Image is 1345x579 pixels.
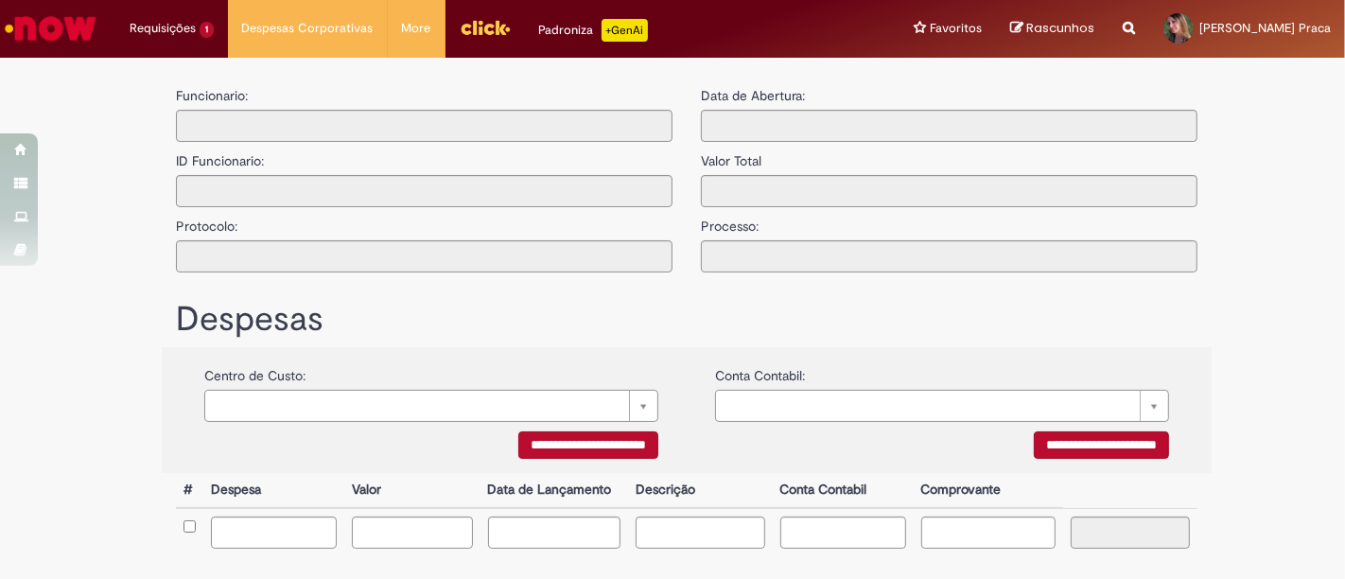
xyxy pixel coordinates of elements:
th: Despesa [203,473,345,508]
span: Favoritos [930,19,982,38]
span: More [402,19,431,38]
label: Funcionario: [176,86,248,105]
label: ID Funcionario: [176,142,264,170]
th: Comprovante [914,473,1064,508]
label: Data de Abertura: [701,86,805,105]
th: # [176,473,203,508]
a: Limpar campo {0} [715,390,1169,422]
th: Conta Contabil [773,473,914,508]
a: Rascunhos [1010,20,1094,38]
p: +GenAi [602,19,648,42]
img: ServiceNow [2,9,99,47]
span: 1 [200,22,214,38]
div: Padroniza [539,19,648,42]
label: Valor Total [701,142,761,170]
label: Centro de Custo: [204,357,306,385]
img: click_logo_yellow_360x200.png [460,13,511,42]
span: [PERSON_NAME] Praca [1199,20,1331,36]
label: Conta Contabil: [715,357,805,385]
span: Despesas Corporativas [242,19,374,38]
h1: Despesas [176,301,1197,339]
th: Descrição [628,473,772,508]
label: Processo: [701,207,759,236]
span: Requisições [130,19,196,38]
th: Valor [344,473,480,508]
th: Data de Lançamento [480,473,629,508]
span: Rascunhos [1026,19,1094,37]
label: Protocolo: [176,207,237,236]
a: Limpar campo {0} [204,390,658,422]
